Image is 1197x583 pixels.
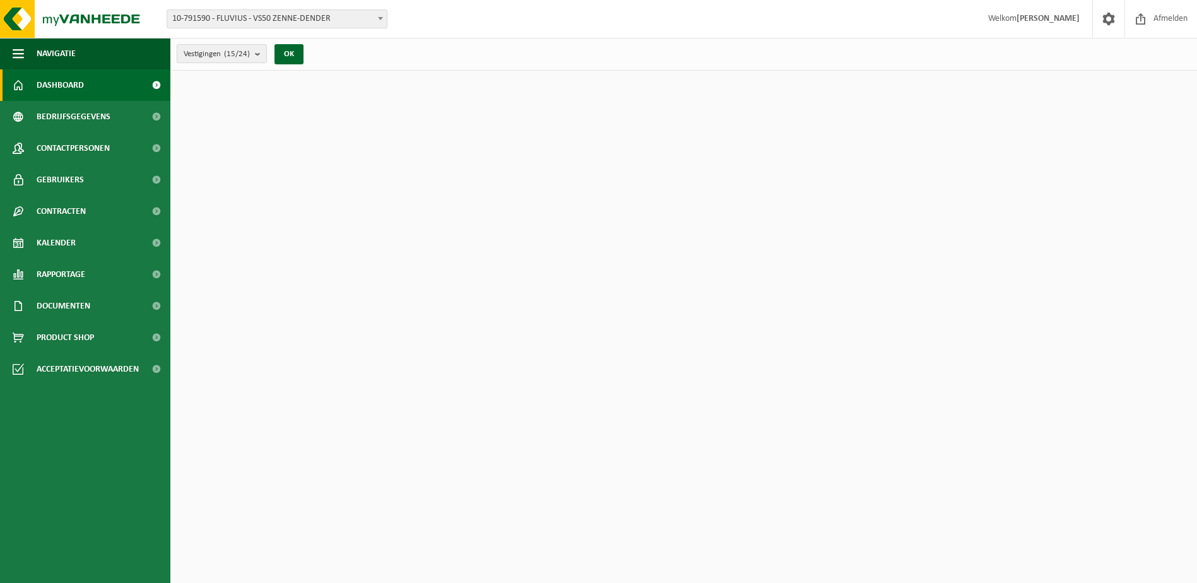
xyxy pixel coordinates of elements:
[167,9,387,28] span: 10-791590 - FLUVIUS - VS50 ZENNE-DENDER
[37,101,110,132] span: Bedrijfsgegevens
[184,45,250,64] span: Vestigingen
[177,44,267,63] button: Vestigingen(15/24)
[37,322,94,353] span: Product Shop
[37,290,90,322] span: Documenten
[224,50,250,58] count: (15/24)
[1017,14,1080,23] strong: [PERSON_NAME]
[274,44,304,64] button: OK
[37,38,76,69] span: Navigatie
[37,353,139,385] span: Acceptatievoorwaarden
[37,69,84,101] span: Dashboard
[37,259,85,290] span: Rapportage
[37,132,110,164] span: Contactpersonen
[37,164,84,196] span: Gebruikers
[167,10,387,28] span: 10-791590 - FLUVIUS - VS50 ZENNE-DENDER
[37,227,76,259] span: Kalender
[37,196,86,227] span: Contracten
